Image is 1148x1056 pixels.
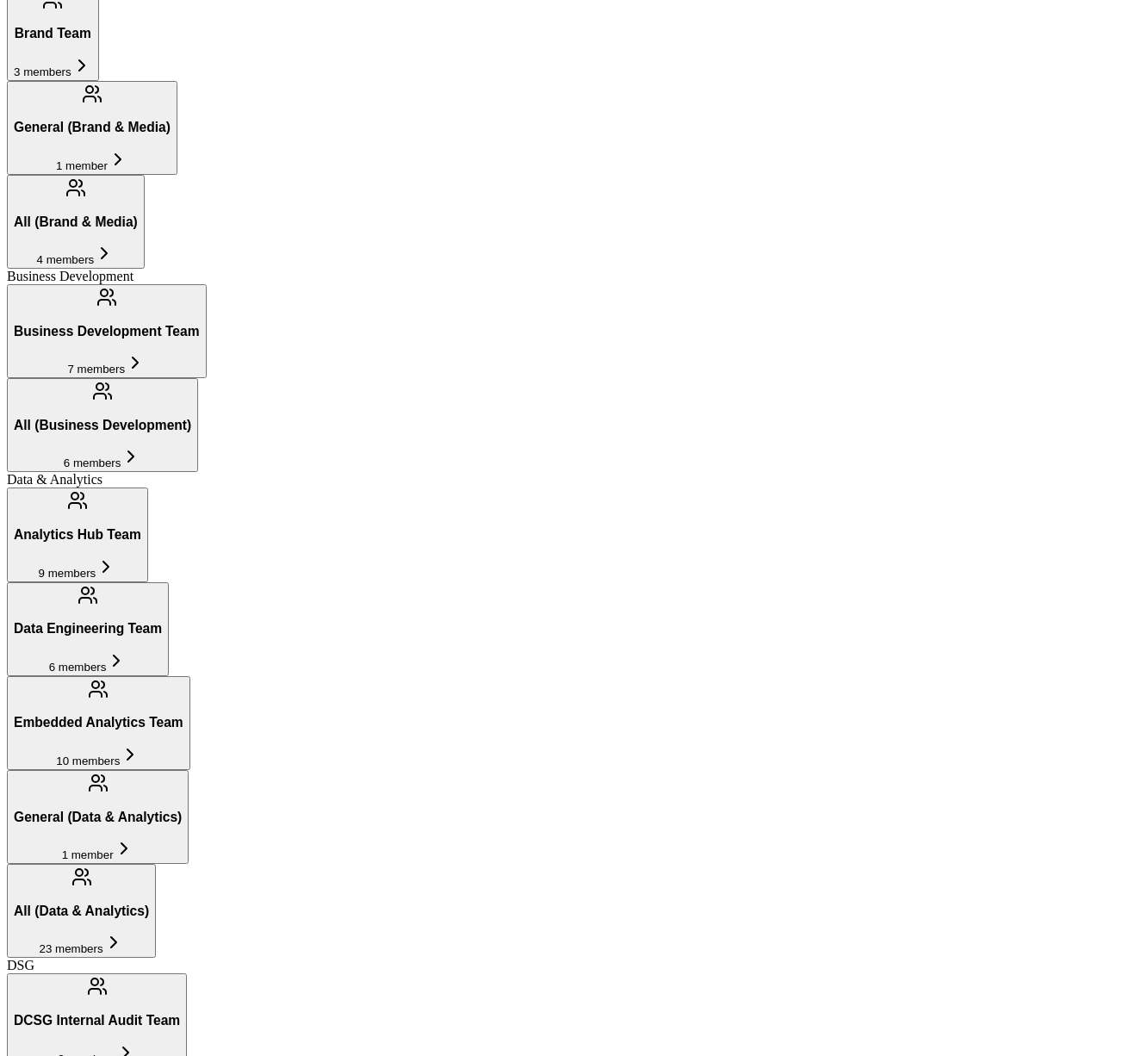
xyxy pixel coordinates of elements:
[37,253,95,266] span: 4 members
[56,159,108,172] span: 1 member
[7,378,198,472] button: All (Business Development)6 members
[64,457,121,469] span: 6 members
[14,120,171,135] h3: General (Brand & Media)
[14,621,162,637] h3: Data Engineering Team
[39,567,96,580] span: 9 members
[7,269,133,283] span: Business Development
[7,864,156,958] button: All (Data & Analytics)23 members
[14,810,182,825] h3: General (Data & Analytics)
[7,770,189,864] button: General (Data & Analytics)1 member
[7,676,190,770] button: Embedded Analytics Team10 members
[14,214,138,230] h3: All (Brand & Media)
[7,488,148,581] button: Analytics Hub Team9 members
[7,472,102,487] span: Data & Analytics
[67,363,125,376] span: 7 members
[49,661,107,674] span: 6 members
[14,65,71,78] span: 3 members
[14,418,191,433] h3: All (Business Development)
[14,324,200,339] h3: Business Development Team
[7,175,145,269] button: All (Brand & Media)4 members
[7,582,169,676] button: Data Engineering Team6 members
[7,81,177,175] button: General (Brand & Media)1 member
[56,755,120,767] span: 10 members
[14,904,149,919] h3: All (Data & Analytics)
[14,527,141,543] h3: Analytics Hub Team
[40,942,103,955] span: 23 members
[14,715,183,730] h3: Embedded Analytics Team
[14,26,92,41] h3: Brand Team
[7,284,207,378] button: Business Development Team7 members
[62,848,114,861] span: 1 member
[14,1013,180,1028] h3: DCSG Internal Audit Team
[7,958,34,972] span: DSG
